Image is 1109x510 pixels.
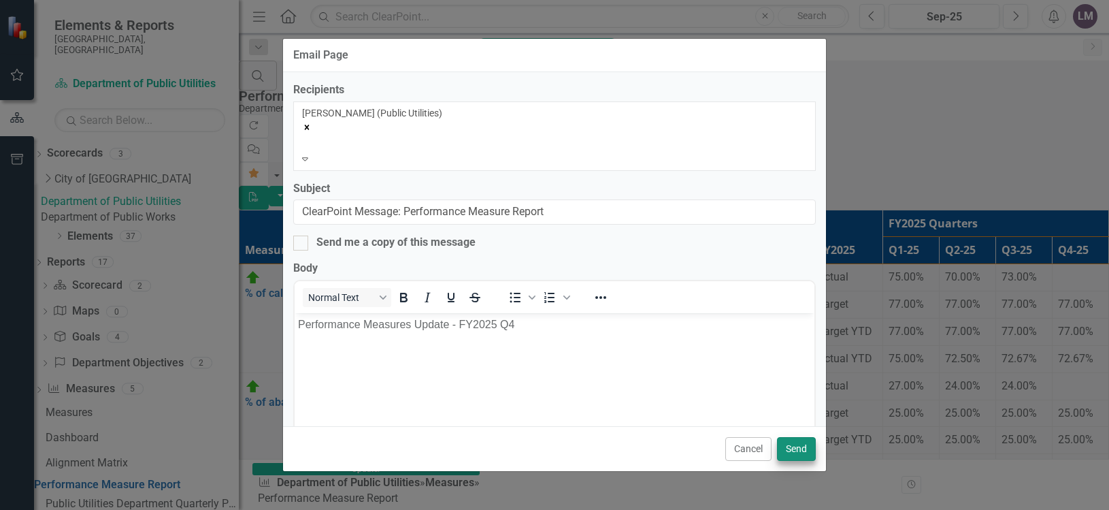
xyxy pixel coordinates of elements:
div: [PERSON_NAME] (Public Utilities) [302,106,807,120]
div: Numbered list [538,288,572,307]
button: Send [777,437,816,461]
label: Body [293,261,318,276]
div: Remove Luis Montoya (Public Utilities) [302,120,807,133]
div: Send me a copy of this message [316,235,476,251]
button: Strikethrough [463,288,486,307]
span: Normal Text [308,292,375,303]
button: Underline [440,288,463,307]
button: Italic [416,288,439,307]
button: Block Normal Text [303,288,391,307]
label: Subject [293,181,816,197]
div: Bullet list [503,288,537,307]
button: Cancel [725,437,772,461]
button: Reveal or hide additional toolbar items [589,288,612,307]
label: Recipients [293,82,816,98]
button: Bold [392,288,415,307]
div: Email Page [293,49,348,61]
